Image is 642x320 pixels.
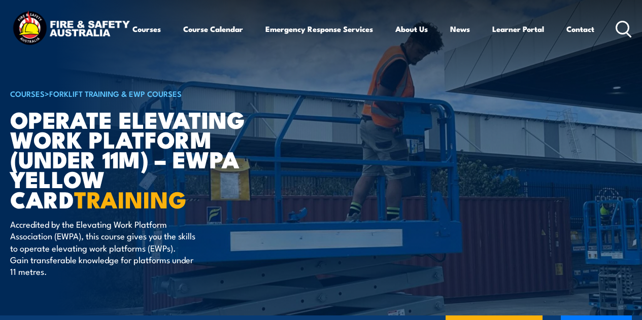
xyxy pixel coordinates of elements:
strong: TRAINING [74,181,187,216]
a: Emergency Response Services [265,17,373,41]
a: Forklift Training & EWP Courses [49,88,182,99]
a: News [450,17,470,41]
a: Course Calendar [183,17,243,41]
p: Accredited by the Elevating Work Platform Association (EWPA), this course gives you the skills to... [10,218,195,277]
a: About Us [395,17,428,41]
a: Learner Portal [492,17,544,41]
a: Contact [566,17,594,41]
h6: > [10,87,261,99]
a: COURSES [10,88,45,99]
h1: Operate Elevating Work Platform (under 11m) – EWPA Yellow Card [10,109,261,208]
a: Courses [132,17,161,41]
